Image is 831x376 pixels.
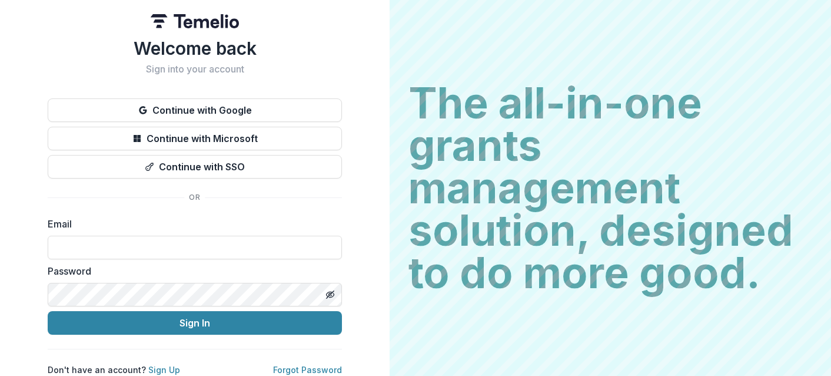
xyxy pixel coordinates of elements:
[48,217,335,231] label: Email
[48,98,342,122] button: Continue with Google
[273,365,342,375] a: Forgot Password
[148,365,180,375] a: Sign Up
[48,127,342,150] button: Continue with Microsoft
[48,364,180,376] p: Don't have an account?
[48,64,342,75] h2: Sign into your account
[48,38,342,59] h1: Welcome back
[48,311,342,335] button: Sign In
[48,264,335,278] label: Password
[48,155,342,179] button: Continue with SSO
[321,285,340,304] button: Toggle password visibility
[151,14,239,28] img: Temelio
